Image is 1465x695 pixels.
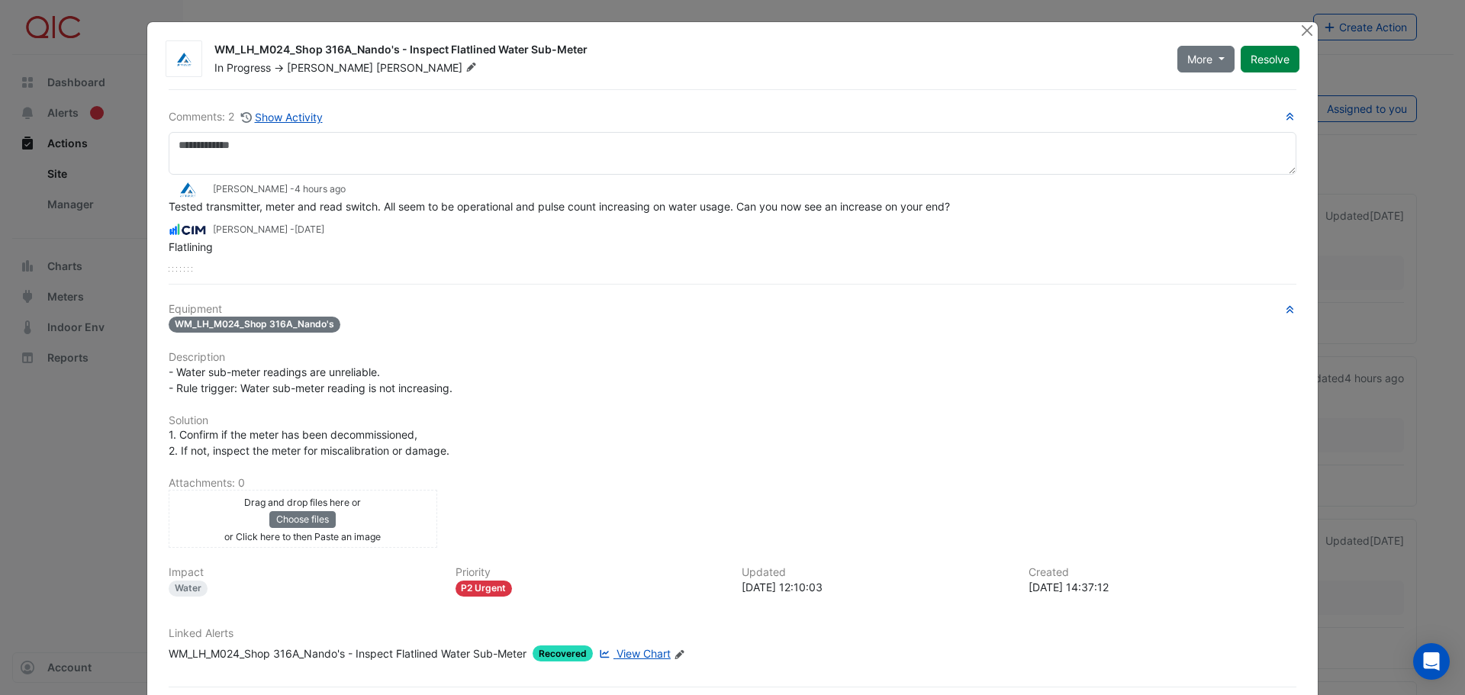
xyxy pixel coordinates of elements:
[169,351,1296,364] h6: Description
[269,511,336,528] button: Choose files
[1029,566,1297,579] h6: Created
[169,365,452,394] span: - Water sub-meter readings are unreliable. - Rule trigger: Water sub-meter reading is not increas...
[213,182,346,196] small: [PERSON_NAME] -
[169,200,950,213] span: Tested transmitter, meter and read switch. All seem to be operational and pulse count increasing ...
[169,221,207,238] img: CIM
[169,566,437,579] h6: Impact
[617,647,671,660] span: View Chart
[169,477,1296,490] h6: Attachments: 0
[742,579,1010,595] div: [DATE] 12:10:03
[166,52,201,67] img: Airmaster Australia
[1241,46,1299,72] button: Resolve
[213,223,324,236] small: [PERSON_NAME] -
[596,645,671,661] a: View Chart
[1413,643,1450,680] div: Open Intercom Messenger
[214,42,1159,60] div: WM_LH_M024_Shop 316A_Nando's - Inspect Flatlined Water Sub-Meter
[169,317,340,333] span: WM_LH_M024_Shop 316A_Nando's
[169,581,208,597] div: Water
[274,61,284,74] span: ->
[169,428,449,457] span: 1. Confirm if the meter has been decommissioned, 2. If not, inspect the meter for miscalibration ...
[1029,579,1297,595] div: [DATE] 14:37:12
[244,497,361,508] small: Drag and drop files here or
[533,645,593,661] span: Recovered
[295,224,324,235] span: 2025-07-15 14:37:13
[240,108,324,126] button: Show Activity
[742,566,1010,579] h6: Updated
[1177,46,1235,72] button: More
[1187,51,1212,67] span: More
[169,645,526,661] div: WM_LH_M024_Shop 316A_Nando's - Inspect Flatlined Water Sub-Meter
[674,648,685,660] fa-icon: Edit Linked Alerts
[169,414,1296,427] h6: Solution
[287,61,373,74] span: [PERSON_NAME]
[169,108,324,126] div: Comments: 2
[169,303,1296,316] h6: Equipment
[295,183,346,195] span: 2025-09-18 12:10:03
[169,627,1296,640] h6: Linked Alerts
[169,240,213,253] span: Flatlining
[224,531,381,542] small: or Click here to then Paste an image
[456,566,724,579] h6: Priority
[214,61,271,74] span: In Progress
[456,581,513,597] div: P2 Urgent
[1299,22,1315,38] button: Close
[169,182,207,198] img: Airmaster Australia
[376,60,480,76] span: [PERSON_NAME]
